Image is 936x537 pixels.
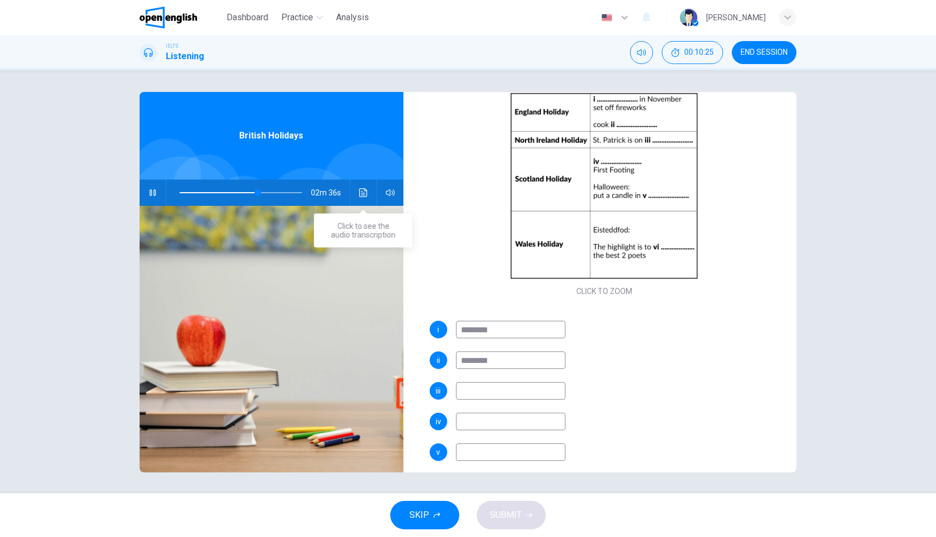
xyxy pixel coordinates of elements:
[336,11,369,24] span: Analysis
[227,11,268,24] span: Dashboard
[355,180,372,206] button: Click to see the audio transcription
[630,41,653,64] div: Mute
[684,48,714,57] span: 00:10:25
[437,356,440,364] span: ii
[166,50,204,63] h1: Listening
[436,387,441,395] span: iii
[140,7,222,28] a: OpenEnglish logo
[281,11,313,24] span: Practice
[436,418,441,425] span: iv
[311,180,350,206] span: 02m 36s
[277,8,327,27] button: Practice
[332,8,373,27] button: Analysis
[390,501,459,529] button: SKIP
[436,448,440,456] span: v
[140,206,403,472] img: British Holidays
[437,326,439,333] span: i
[741,48,788,57] span: END SESSION
[239,129,303,142] span: British Holidays
[662,41,723,64] button: 00:10:25
[706,11,766,24] div: [PERSON_NAME]
[409,507,429,523] span: SKIP
[314,213,413,247] div: Click to see the audio transcription
[600,14,614,22] img: en
[140,7,197,28] img: OpenEnglish logo
[662,41,723,64] div: Hide
[680,9,697,26] img: Profile picture
[732,41,796,64] button: END SESSION
[222,8,273,27] button: Dashboard
[166,42,178,50] span: IELTS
